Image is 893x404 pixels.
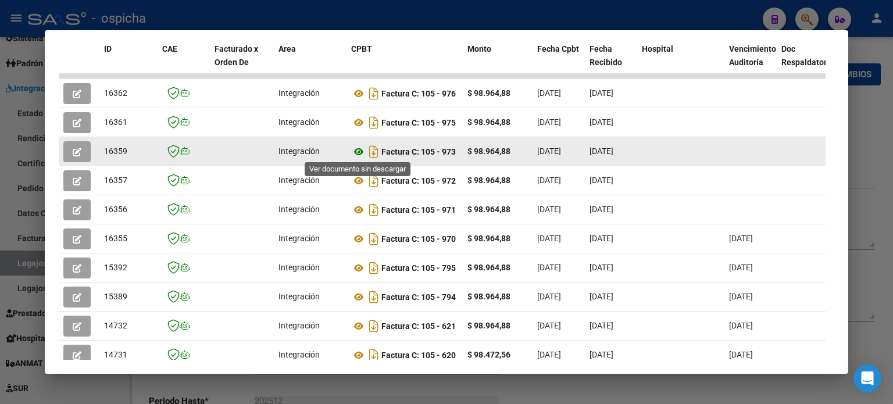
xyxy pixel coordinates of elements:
[781,44,834,67] span: Doc Respaldatoria
[467,205,510,214] strong: $ 98.964,88
[278,146,320,156] span: Integración
[104,44,112,53] span: ID
[642,44,673,53] span: Hospital
[278,321,320,330] span: Integración
[729,292,753,301] span: [DATE]
[366,346,381,364] i: Descargar documento
[467,146,510,156] strong: $ 98.964,88
[104,146,127,156] span: 16359
[590,263,613,272] span: [DATE]
[210,37,274,88] datatable-header-cell: Facturado x Orden De
[590,146,613,156] span: [DATE]
[278,350,320,359] span: Integración
[637,37,724,88] datatable-header-cell: Hospital
[347,37,463,88] datatable-header-cell: CPBT
[104,263,127,272] span: 15392
[104,117,127,127] span: 16361
[467,176,510,185] strong: $ 98.964,88
[278,88,320,98] span: Integración
[381,263,456,273] strong: Factura C: 105 - 795
[467,234,510,243] strong: $ 98.964,88
[104,88,127,98] span: 16362
[381,234,456,244] strong: Factura C: 105 - 970
[381,321,456,331] strong: Factura C: 105 - 621
[99,37,158,88] datatable-header-cell: ID
[729,321,753,330] span: [DATE]
[467,292,510,301] strong: $ 98.964,88
[104,350,127,359] span: 14731
[590,176,613,185] span: [DATE]
[366,259,381,277] i: Descargar documento
[366,317,381,335] i: Descargar documento
[537,44,579,53] span: Fecha Cpbt
[278,292,320,301] span: Integración
[104,321,127,330] span: 14732
[467,117,510,127] strong: $ 98.964,88
[381,351,456,360] strong: Factura C: 105 - 620
[467,350,510,359] strong: $ 98.472,56
[537,117,561,127] span: [DATE]
[467,88,510,98] strong: $ 98.964,88
[381,118,456,127] strong: Factura C: 105 - 975
[366,84,381,103] i: Descargar documento
[590,350,613,359] span: [DATE]
[590,117,613,127] span: [DATE]
[729,234,753,243] span: [DATE]
[366,201,381,219] i: Descargar documento
[590,292,613,301] span: [DATE]
[104,234,127,243] span: 16355
[278,234,320,243] span: Integración
[366,142,381,161] i: Descargar documento
[278,176,320,185] span: Integración
[278,205,320,214] span: Integración
[463,37,533,88] datatable-header-cell: Monto
[467,263,510,272] strong: $ 98.964,88
[366,288,381,306] i: Descargar documento
[366,230,381,248] i: Descargar documento
[590,44,622,67] span: Fecha Recibido
[537,292,561,301] span: [DATE]
[351,44,372,53] span: CPBT
[537,146,561,156] span: [DATE]
[537,350,561,359] span: [DATE]
[537,88,561,98] span: [DATE]
[729,263,753,272] span: [DATE]
[537,321,561,330] span: [DATE]
[381,205,456,214] strong: Factura C: 105 - 971
[467,321,510,330] strong: $ 98.964,88
[537,234,561,243] span: [DATE]
[537,176,561,185] span: [DATE]
[853,364,881,392] div: Open Intercom Messenger
[585,37,637,88] datatable-header-cell: Fecha Recibido
[278,263,320,272] span: Integración
[777,37,846,88] datatable-header-cell: Doc Respaldatoria
[366,171,381,190] i: Descargar documento
[724,37,777,88] datatable-header-cell: Vencimiento Auditoría
[278,117,320,127] span: Integración
[104,292,127,301] span: 15389
[381,292,456,302] strong: Factura C: 105 - 794
[215,44,258,67] span: Facturado x Orden De
[381,89,456,98] strong: Factura C: 105 - 976
[467,44,491,53] span: Monto
[729,44,776,67] span: Vencimiento Auditoría
[537,205,561,214] span: [DATE]
[537,263,561,272] span: [DATE]
[104,176,127,185] span: 16357
[278,44,296,53] span: Area
[590,205,613,214] span: [DATE]
[590,234,613,243] span: [DATE]
[590,88,613,98] span: [DATE]
[104,205,127,214] span: 16356
[274,37,347,88] datatable-header-cell: Area
[729,350,753,359] span: [DATE]
[162,44,177,53] span: CAE
[381,147,456,156] strong: Factura C: 105 - 973
[381,176,456,185] strong: Factura C: 105 - 972
[366,113,381,132] i: Descargar documento
[158,37,210,88] datatable-header-cell: CAE
[590,321,613,330] span: [DATE]
[533,37,585,88] datatable-header-cell: Fecha Cpbt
